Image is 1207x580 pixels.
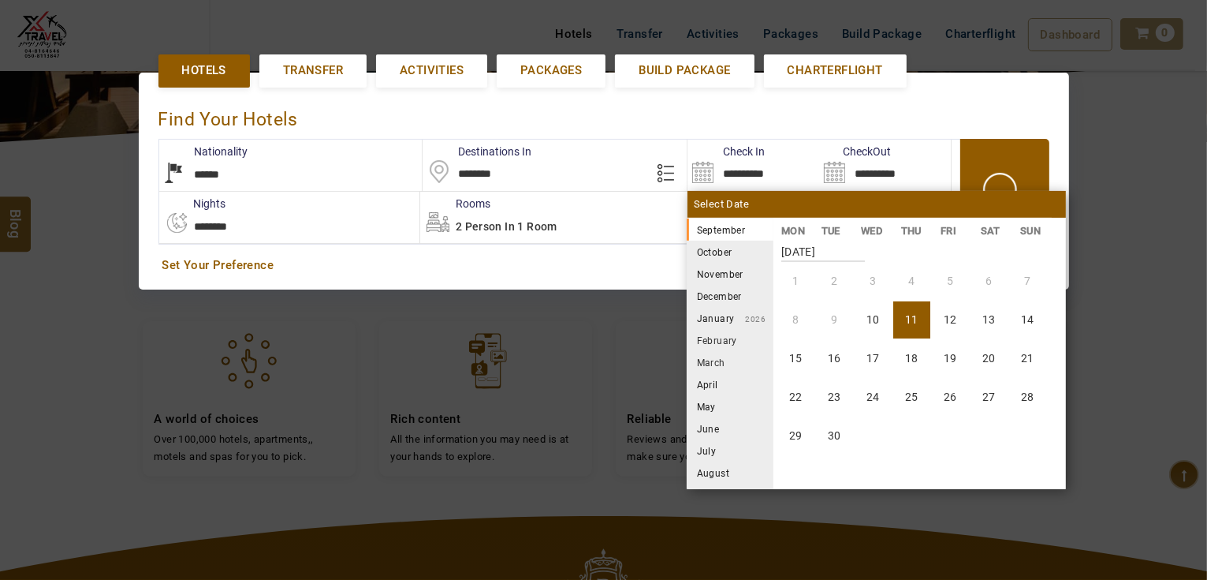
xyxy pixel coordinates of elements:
li: November [687,263,773,285]
a: Packages [497,54,605,87]
a: Charterflight [764,54,907,87]
li: August [687,462,773,484]
li: February [687,329,773,351]
li: Tuesday, 23 September 2025 [816,379,853,416]
a: Hotels [158,54,250,87]
li: Saturday, 27 September 2025 [970,379,1008,416]
li: Wednesday, 17 September 2025 [855,340,892,377]
li: THU [892,223,933,239]
li: May [687,395,773,417]
input: Search [687,140,819,191]
span: 2 Person in 1 Room [456,220,557,233]
li: SUN [1012,223,1052,239]
li: Saturday, 13 September 2025 [970,301,1008,339]
li: Wednesday, 24 September 2025 [855,379,892,416]
li: SAT [972,223,1012,239]
li: Thursday, 18 September 2025 [893,340,930,377]
li: June [687,417,773,440]
label: Nationality [159,144,248,159]
a: Set Your Preference [162,257,1045,274]
li: January [687,307,773,329]
li: Tuesday, 30 September 2025 [816,417,853,455]
input: Search [819,140,951,191]
li: Friday, 26 September 2025 [932,379,969,416]
li: October [687,241,773,263]
li: Thursday, 11 September 2025 [893,301,930,339]
li: WED [853,223,893,239]
li: April [687,373,773,395]
a: Activities [376,54,487,87]
a: Build Package [615,54,754,87]
label: CheckOut [819,144,891,159]
li: FRI [933,223,973,239]
li: Sunday, 14 September 2025 [1009,301,1046,339]
li: Friday, 19 September 2025 [932,340,969,377]
div: Find Your Hotels [158,92,1049,139]
li: Sunday, 28 September 2025 [1009,379,1046,416]
li: March [687,351,773,373]
li: Friday, 12 September 2025 [932,301,969,339]
li: Monday, 29 September 2025 [777,417,814,455]
div: Select Date [687,191,1066,218]
a: Transfer [259,54,367,87]
strong: [DATE] [781,234,865,262]
span: Hotels [182,62,226,79]
li: July [687,440,773,462]
li: Saturday, 20 September 2025 [970,340,1008,377]
li: September [687,219,773,241]
li: Monday, 22 September 2025 [777,379,814,416]
label: Destinations In [423,144,531,159]
small: 2026 [735,315,766,324]
label: Rooms [420,196,490,211]
li: Sunday, 21 September 2025 [1009,340,1046,377]
span: Activities [400,62,464,79]
li: MON [773,223,814,239]
span: Build Package [639,62,730,79]
li: TUE [813,223,853,239]
li: Monday, 15 September 2025 [777,340,814,377]
span: Transfer [283,62,343,79]
small: 2025 [745,226,855,235]
label: nights [158,196,226,211]
li: Tuesday, 16 September 2025 [816,340,853,377]
span: Packages [520,62,582,79]
li: Wednesday, 10 September 2025 [855,301,892,339]
span: Charterflight [788,62,883,79]
label: Check In [687,144,765,159]
li: December [687,285,773,307]
li: Thursday, 25 September 2025 [893,379,930,416]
